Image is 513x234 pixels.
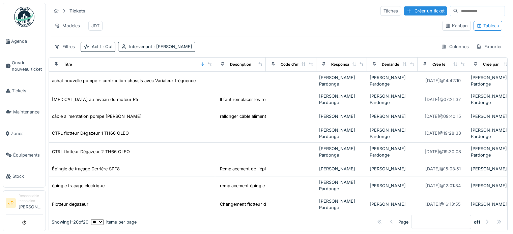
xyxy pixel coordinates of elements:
[432,62,446,67] div: Créé le
[370,145,415,158] div: [PERSON_NAME] Pardonge
[319,127,364,140] div: [PERSON_NAME] Pardonge
[220,96,300,103] div: Il faut remplacer les roulements moteur
[52,148,130,155] div: CTRL flotteur Dégazeur 2 TH66 OLEO
[52,130,129,136] div: CTRL flotteur Dégazeur 1 TH66 OLEO
[319,145,364,158] div: [PERSON_NAME] Pardonge
[13,152,43,158] span: Équipements
[319,198,364,211] div: [PERSON_NAME] Pardonge
[67,8,88,14] strong: Tickets
[380,6,401,16] div: Tâches
[425,201,461,207] div: [DATE] @ 16:13:55
[92,43,112,50] div: Actif
[425,130,461,136] div: [DATE] @ 19:28:33
[398,219,408,225] div: Page
[3,52,46,80] a: Ouvrir nouveau ticket
[220,201,327,207] div: Changement flotteur degazeur th66 +remise en se...
[152,44,192,49] span: : [PERSON_NAME]
[52,219,88,225] div: Showing 1 - 20 of 20
[425,148,461,155] div: [DATE] @ 19:30:08
[230,62,251,67] div: Description
[220,113,329,120] div: rallonger câble alimentation pompe [PERSON_NAME]
[331,62,355,67] div: Responsable
[220,182,324,189] div: remplacement épingle traçage local chaudière de...
[12,60,43,72] span: Ouvrir nouveau ticket
[474,219,480,225] strong: of 1
[52,166,120,172] div: Épingle de traçage Derrière SPF8
[425,182,461,189] div: [DATE] @ 12:01:34
[129,43,192,50] div: Intervenant
[11,130,43,137] span: Zones
[382,62,406,67] div: Demandé par
[319,166,364,172] div: [PERSON_NAME]
[3,166,46,187] a: Stock
[3,80,46,102] a: Tickets
[473,42,505,52] div: Exporter
[425,77,461,84] div: [DATE] @ 14:42:10
[14,7,34,27] img: Badge_color-CXgf-gQk.svg
[13,109,43,115] span: Maintenance
[52,113,142,120] div: câble alimentation pompe [PERSON_NAME]
[51,21,83,31] div: Modèles
[319,113,364,120] div: [PERSON_NAME]
[220,166,320,172] div: Remplacement de l'épingle de traçage + Contrôle
[319,93,364,106] div: [PERSON_NAME] Pardonge
[52,77,196,84] div: achat nouvelle pompe + contruction chassis avec Variateur fréquence
[12,173,43,179] span: Stock
[425,166,461,172] div: [DATE] @ 15:03:51
[3,31,46,52] a: Agenda
[438,42,472,52] div: Colonnes
[483,62,498,67] div: Créé par
[11,38,43,44] span: Agenda
[51,42,78,52] div: Filtres
[425,113,461,120] div: [DATE] @ 09:40:15
[52,182,105,189] div: épingle traçage électrique
[19,193,43,204] div: Responsable technicien
[101,44,112,49] span: : Oui
[19,193,43,213] li: [PERSON_NAME]
[3,123,46,144] a: Zones
[370,93,415,106] div: [PERSON_NAME] Pardonge
[370,127,415,140] div: [PERSON_NAME] Pardonge
[445,23,468,29] div: Kanban
[12,88,43,94] span: Tickets
[370,182,415,189] div: [PERSON_NAME]
[319,179,364,192] div: [PERSON_NAME] Pardonge
[64,62,72,67] div: Titre
[477,23,499,29] div: Tableau
[370,113,415,120] div: [PERSON_NAME]
[370,166,415,172] div: [PERSON_NAME]
[6,198,16,208] li: JD
[52,201,88,207] div: Flotteur degazeur
[370,74,415,87] div: [PERSON_NAME] Pardonge
[91,219,137,225] div: items per page
[3,101,46,123] a: Maintenance
[319,74,364,87] div: [PERSON_NAME] Pardonge
[52,96,138,103] div: [MEDICAL_DATA] au niveau du moteur R5
[281,62,315,67] div: Code d'imputation
[404,6,447,15] div: Créer un ticket
[3,144,46,166] a: Équipements
[425,96,461,103] div: [DATE] @ 07:21:37
[370,201,415,207] div: [PERSON_NAME]
[6,193,43,214] a: JD Responsable technicien[PERSON_NAME]
[91,23,99,29] div: JDT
